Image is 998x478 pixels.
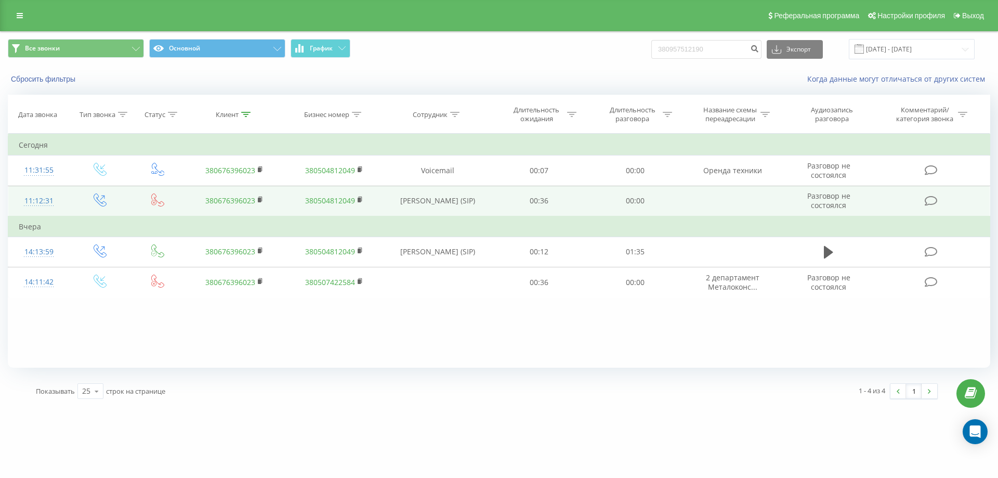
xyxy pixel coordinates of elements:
span: Разговор не состоялся [807,191,850,210]
td: Оренда техники [683,156,783,186]
td: 00:36 [491,267,587,298]
td: 00:00 [587,186,682,216]
div: Название схемы переадресации [702,106,758,123]
span: Разговор не состоялся [807,161,850,180]
div: 1 - 4 из 4 [859,385,885,396]
span: График [310,45,333,52]
div: Длительность разговора [605,106,660,123]
span: строк на странице [106,386,165,396]
span: Настройки профиля [877,11,945,20]
td: Voicemail [384,156,491,186]
div: Клиент [216,110,239,119]
div: Комментарий/категория звонка [895,106,955,123]
div: Аудиозапись разговора [798,106,866,123]
a: 380504812049 [305,165,355,175]
a: 380676396023 [205,196,255,205]
a: Когда данные могут отличаться от других систем [807,74,990,84]
span: Реферальная программа [774,11,859,20]
div: Open Intercom Messenger [963,419,988,444]
td: Сегодня [8,135,990,156]
div: Дата звонка [18,110,57,119]
div: Тип звонка [80,110,115,119]
div: Длительность ожидания [509,106,564,123]
span: Выход [962,11,984,20]
button: Основной [149,39,285,58]
a: 380676396023 [205,277,255,287]
td: Вчера [8,216,990,237]
button: График [291,39,350,58]
a: 380676396023 [205,247,255,256]
div: Статус [145,110,165,119]
td: 00:12 [491,237,587,267]
td: 00:36 [491,186,587,216]
button: Все звонки [8,39,144,58]
span: Разговор не состоялся [807,273,850,292]
td: [PERSON_NAME] (SIP) [384,186,491,216]
span: 2 департамент Металоконс... [706,273,759,292]
div: 25 [82,386,90,396]
div: 11:31:55 [19,160,59,180]
div: 11:12:31 [19,191,59,211]
div: Бизнес номер [304,110,349,119]
span: Все звонки [25,44,60,53]
td: [PERSON_NAME] (SIP) [384,237,491,267]
div: 14:13:59 [19,242,59,262]
div: 14:11:42 [19,272,59,292]
a: 380504812049 [305,196,355,205]
td: 00:00 [587,156,682,186]
button: Сбросить фильтры [8,74,81,84]
a: 380504812049 [305,247,355,256]
td: 01:35 [587,237,682,267]
span: Показывать [36,386,75,396]
div: Сотрудник [413,110,448,119]
a: 380676396023 [205,165,255,175]
input: Поиск по номеру [651,40,761,59]
a: 380507422584 [305,277,355,287]
td: 00:00 [587,267,682,298]
a: 1 [906,384,922,398]
button: Экспорт [767,40,823,59]
td: 00:07 [491,156,587,186]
